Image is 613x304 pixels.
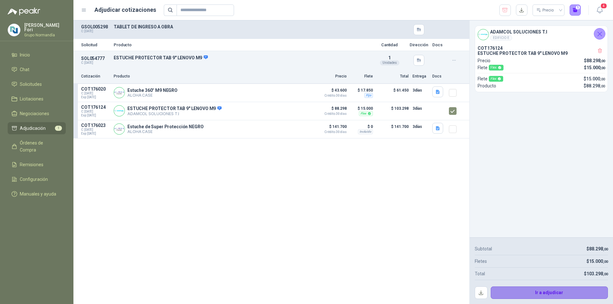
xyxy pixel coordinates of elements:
[8,49,66,61] a: Inicio
[475,245,492,252] p: Subtotal
[358,129,373,134] div: Incluido
[315,73,347,79] p: Precio
[20,51,30,58] span: Inicio
[315,130,347,134] span: Crédito 30 días
[8,137,66,156] a: Órdenes de Compra
[475,258,487,265] p: Fletes
[20,95,43,102] span: Licitaciones
[377,105,409,117] p: $ 103.298
[584,82,605,89] p: $
[489,65,503,70] div: Flex
[351,86,373,94] p: $ 17.850
[81,24,110,29] p: GSOL005298
[594,4,605,16] button: 4
[81,73,110,79] p: Cotización
[8,159,66,171] a: Remisiones
[81,56,110,61] p: SOL054777
[351,105,373,112] p: $ 15.000
[81,92,110,95] span: C: [DATE]
[589,259,608,264] span: 15.000
[475,270,485,277] p: Total
[584,64,605,71] p: $
[20,81,42,88] span: Solicitudes
[587,58,605,63] span: 88.298
[127,93,178,98] p: ALOHA CASE
[478,57,490,64] p: Precio
[377,73,409,79] p: Total
[489,76,503,82] div: Flex
[536,5,555,15] div: Precio
[584,75,605,82] p: $
[114,24,370,29] p: TABLET DE INGRESO A OBRA
[20,176,48,183] span: Configuración
[432,43,445,47] p: Docs
[8,122,66,134] a: Adjudicación1
[127,88,178,93] p: Estuche 360° M9 NEGRO
[570,4,581,16] button: 1
[594,28,605,40] button: Cerrar
[600,77,605,81] span: ,00
[584,270,608,277] p: $
[364,93,373,98] div: Fijo
[127,111,222,116] p: ADAMCOL SOLUCIONES T.I
[351,123,373,130] p: $ 0
[600,59,605,63] span: ,00
[412,105,428,112] p: 3 días
[600,66,605,70] span: ,00
[478,51,605,56] p: ESTUCHE PROTECTOR TAB 9" LENOVO M9
[114,43,370,47] p: Producto
[478,64,503,71] p: Flete
[412,73,428,79] p: Entrega
[586,76,605,81] span: 15.000
[81,114,110,117] span: Exp: [DATE]
[490,35,512,41] div: EDIFICIO E
[315,94,347,97] span: Crédito 30 días
[388,55,391,60] span: 1
[586,83,605,88] span: 88.298
[81,110,110,114] span: C: [DATE]
[127,129,203,134] p: ALOHA CASE
[380,60,399,65] div: Unidades
[315,105,347,115] p: $ 88.298
[55,126,62,131] span: 1
[114,106,125,116] img: Company Logo
[20,110,49,117] span: Negociaciones
[603,272,608,276] span: ,00
[315,86,347,97] p: $ 43.600
[81,105,110,110] p: COT176124
[81,61,110,65] p: C: [DATE]
[81,128,110,132] span: C: [DATE]
[478,75,503,82] p: Flete
[20,125,46,132] span: Adjudicación
[8,78,66,90] a: Solicitudes
[8,93,66,105] a: Licitaciones
[20,190,56,197] span: Manuales y ayuda
[20,161,43,168] span: Remisiones
[114,55,370,61] p: ESTUCHE PROTECTOR TAB 9" LENOVO M9
[81,132,110,136] span: Exp: [DATE]
[491,286,608,299] button: Ir a adjudicar
[24,23,66,32] p: [PERSON_NAME] Fori
[8,108,66,120] a: Negociaciones
[114,124,125,134] img: Company Logo
[8,24,20,36] img: Company Logo
[315,112,347,115] span: Crédito 30 días
[412,123,428,130] p: 3 días
[603,247,608,251] span: ,00
[81,123,110,128] p: COT176023
[81,86,110,92] p: COT176020
[374,43,405,47] p: Cantidad
[81,95,110,99] span: Exp: [DATE]
[478,29,488,40] img: Company Logo
[20,66,29,73] span: Chat
[587,65,605,70] span: 15.000
[584,57,605,64] p: $
[377,86,409,99] p: $ 61.450
[114,87,125,98] img: Company Logo
[351,73,373,79] p: Flete
[475,26,608,43] div: Company LogoADAMCOL SOLUCIONES T.IEDIFICIO E
[315,123,347,134] p: $ 141.700
[95,5,156,14] h1: Adjudicar cotizaciones
[409,43,428,47] p: Dirección
[603,260,608,264] span: ,00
